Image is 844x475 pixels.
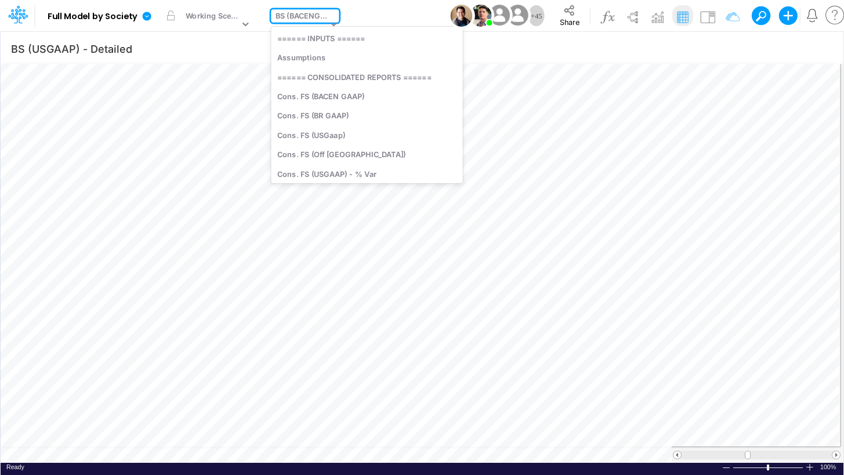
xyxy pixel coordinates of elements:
div: Zoom [733,463,805,472]
img: User Image Icon [505,2,531,28]
div: In Ready mode [6,463,24,472]
div: Cons. FS (USGaap) [271,125,462,144]
img: User Image Icon [470,5,492,27]
div: Zoom Out [722,463,731,472]
div: Zoom level [820,463,838,472]
div: Cons. FS (USGAAP) - % Var [271,164,462,183]
input: Type a title here [10,37,591,60]
div: Zoom In [805,463,814,472]
div: BS (BACENGAAP) [276,10,328,24]
a: Notifications [805,9,818,22]
img: User Image Icon [451,5,473,27]
div: ====== CONSOLIDATED REPORTS ====== [271,67,462,86]
span: Ready [6,463,24,470]
div: ====== INPUTS ====== [271,28,462,48]
span: Share [560,17,579,26]
div: Cons. FS (BACEN GAAP) [271,86,462,106]
div: Assumptions [271,48,462,67]
button: Share [550,1,589,30]
div: Cons. FS (Off [GEOGRAPHIC_DATA]) [271,145,462,164]
b: Full Model by Society [48,12,137,22]
div: Zoom [767,465,769,470]
div: Working Scenario [186,10,240,24]
img: User Image Icon [487,2,513,28]
span: + 45 [531,12,542,20]
span: 100% [820,463,838,472]
div: Cons. FS (BR GAAP) [271,106,462,125]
